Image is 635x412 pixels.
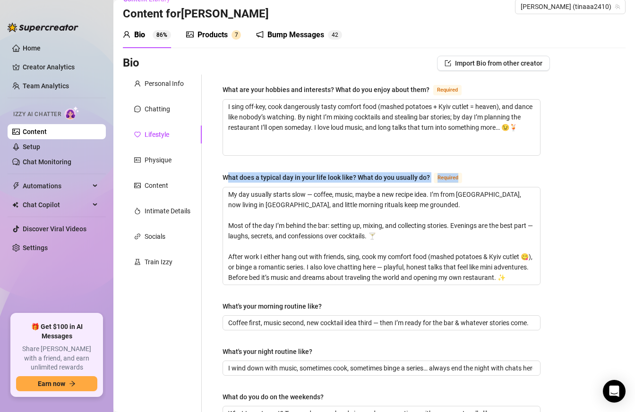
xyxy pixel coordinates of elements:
[134,259,141,265] span: experiment
[332,32,335,38] span: 4
[256,31,264,38] span: notification
[145,180,168,191] div: Content
[23,244,48,252] a: Settings
[65,106,79,120] img: AI Chatter
[134,131,141,138] span: heart
[8,23,78,32] img: logo-BBDzfeDw.svg
[145,129,169,140] div: Lifestyle
[23,128,47,135] a: Content
[23,59,98,75] a: Creator Analytics
[134,157,141,163] span: idcard
[16,345,97,372] span: Share [PERSON_NAME] with a friend, and earn unlimited rewards
[134,29,145,41] div: Bio
[223,172,430,183] div: What does a typical day in your life look like? What do you usually do?
[328,30,342,40] sup: 42
[615,4,620,9] span: team
[23,44,41,52] a: Home
[197,29,228,41] div: Products
[223,301,322,311] div: What's your morning routine like?
[38,380,65,387] span: Earn now
[123,31,130,38] span: user
[235,32,238,38] span: 7
[445,60,451,67] span: import
[455,59,542,67] span: Import Bio from other creator
[145,78,184,89] div: Personal Info
[434,173,462,183] span: Required
[123,56,139,71] h3: Bio
[437,56,550,71] button: Import Bio from other creator
[223,84,472,95] label: What are your hobbies and interests? What do you enjoy about them?
[13,110,61,119] span: Izzy AI Chatter
[23,158,71,166] a: Chat Monitoring
[145,104,170,114] div: Chatting
[23,143,40,151] a: Setup
[228,318,533,328] input: What's your morning routine like?
[145,257,172,267] div: Train Izzy
[134,80,141,87] span: user
[228,363,533,373] input: What's your night routine like?
[223,346,312,357] div: What's your night routine like?
[23,82,69,90] a: Team Analytics
[186,31,194,38] span: picture
[232,30,241,40] sup: 7
[223,301,328,311] label: What's your morning routine like?
[134,233,141,240] span: link
[223,172,472,183] label: What does a typical day in your life look like? What do you usually do?
[12,202,18,208] img: Chat Copilot
[23,197,90,212] span: Chat Copilot
[223,346,319,357] label: What's your night routine like?
[433,85,462,95] span: Required
[223,84,429,95] div: What are your hobbies and interests? What do you enjoy about them?
[16,376,97,391] button: Earn nowarrow-right
[145,206,190,216] div: Intimate Details
[134,182,141,189] span: picture
[134,106,141,112] span: message
[267,29,324,41] div: Bump Messages
[223,100,540,155] textarea: What are your hobbies and interests? What do you enjoy about them?
[123,7,269,22] h3: Content for [PERSON_NAME]
[335,32,338,38] span: 2
[223,392,324,402] div: What do you do on the weekends?
[223,187,540,285] textarea: What does a typical day in your life look like? What do you usually do?
[603,380,626,403] div: Open Intercom Messenger
[145,155,172,165] div: Physique
[134,208,141,214] span: fire
[153,30,171,40] sup: 86%
[23,225,86,233] a: Discover Viral Videos
[12,182,20,190] span: thunderbolt
[223,392,330,402] label: What do you do on the weekends?
[16,322,97,341] span: 🎁 Get $100 in AI Messages
[145,231,165,242] div: Socials
[69,380,76,387] span: arrow-right
[23,178,90,193] span: Automations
